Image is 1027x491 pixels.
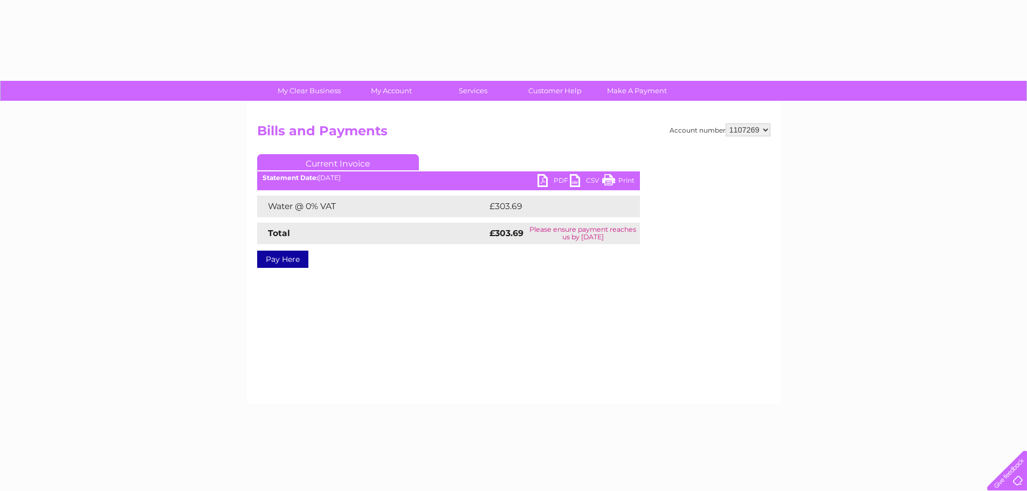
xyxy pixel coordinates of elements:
[347,81,436,101] a: My Account
[263,174,318,182] b: Statement Date:
[265,81,354,101] a: My Clear Business
[257,154,419,170] a: Current Invoice
[487,196,621,217] td: £303.69
[537,174,570,190] a: PDF
[257,196,487,217] td: Water @ 0% VAT
[257,251,308,268] a: Pay Here
[602,174,635,190] a: Print
[268,228,290,238] strong: Total
[570,174,602,190] a: CSV
[592,81,681,101] a: Make A Payment
[257,174,640,182] div: [DATE]
[526,223,639,244] td: Please ensure payment reaches us by [DATE]
[429,81,518,101] a: Services
[490,228,523,238] strong: £303.69
[511,81,599,101] a: Customer Help
[670,123,770,136] div: Account number
[257,123,770,144] h2: Bills and Payments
